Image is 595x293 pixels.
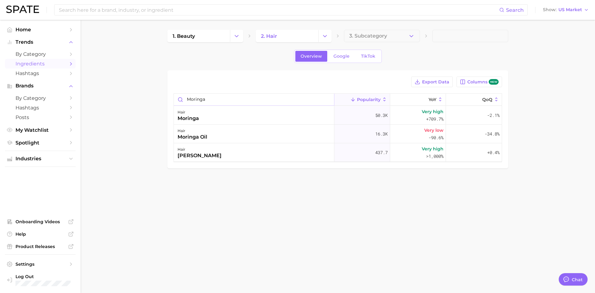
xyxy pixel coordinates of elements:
div: hair [178,146,222,153]
span: 1. beauty [173,33,195,39]
a: 2. hair [256,30,318,42]
span: Popularity [357,97,381,102]
button: hairmoringa50.3kVery high+709.7%-2.1% [174,106,502,125]
button: Industries [5,154,76,163]
input: Search here for a brand, industry, or ingredient [58,5,499,15]
span: Very high [422,145,443,153]
button: Popularity [334,94,390,106]
button: Trends [5,38,76,47]
span: Columns [467,79,499,85]
a: Log out. Currently logged in with e-mail nelmark.hm@pg.com. [5,272,76,288]
span: Very high [422,108,443,115]
a: Ingredients [5,59,76,69]
a: Hashtags [5,69,76,78]
span: QoQ [482,97,492,102]
a: Hashtags [5,103,76,113]
a: TikTok [356,51,381,62]
span: >1,000% [426,153,443,159]
span: Hashtags [15,105,65,111]
button: QoQ [446,94,502,106]
button: Brands [5,81,76,91]
span: Industries [15,156,65,162]
span: +709.7% [426,115,443,123]
a: My Watchlist [5,125,76,135]
span: -2.1% [487,112,500,119]
span: Brands [15,83,65,89]
span: Trends [15,39,65,45]
span: Export Data [422,79,449,85]
button: 3. Subcategory [344,30,420,42]
span: Product Releases [15,244,65,249]
span: by Category [15,95,65,101]
span: 3. Subcategory [349,33,387,39]
button: Export Data [411,77,453,87]
span: -90.6% [429,134,443,141]
span: Overview [301,54,322,59]
a: Spotlight [5,138,76,148]
button: hair[PERSON_NAME]437.7Very high>1,000%+0.4% [174,143,502,162]
span: Show [543,8,557,11]
span: Very low [424,127,443,134]
input: Search in hair [174,94,334,105]
span: Ingredients [15,61,65,67]
a: Product Releases [5,242,76,251]
span: 437.7 [375,149,388,156]
span: +0.4% [487,149,500,156]
div: moringa [178,115,199,122]
a: Home [5,25,76,34]
div: hair [178,109,199,116]
span: 2. hair [261,33,277,39]
span: TikTok [361,54,375,59]
div: [PERSON_NAME] [178,152,222,159]
div: hair [178,127,207,135]
button: YoY [390,94,446,106]
span: Hashtags [15,70,65,76]
a: by Category [5,93,76,103]
a: Posts [5,113,76,122]
span: Log Out [15,274,71,279]
a: 1. beauty [167,30,230,42]
a: Google [328,51,355,62]
button: hairmoringa oil16.3kVery low-90.6%-34.8% [174,125,502,143]
span: Spotlight [15,140,65,146]
button: ShowUS Market [541,6,590,14]
span: 50.3k [375,112,388,119]
a: Settings [5,260,76,269]
span: My Watchlist [15,127,65,133]
button: Change Category [230,30,243,42]
span: US Market [558,8,582,11]
a: by Category [5,49,76,59]
div: moringa oil [178,133,207,141]
span: Onboarding Videos [15,219,65,224]
a: Onboarding Videos [5,217,76,226]
button: Columnsnew [456,77,502,87]
span: Posts [15,114,65,120]
span: 16.3k [375,130,388,138]
span: by Category [15,51,65,57]
span: -34.8% [485,130,500,138]
a: Help [5,229,76,239]
button: Change Category [318,30,332,42]
span: Search [506,7,524,13]
span: Settings [15,261,65,267]
span: new [489,79,499,85]
a: Overview [295,51,327,62]
span: Google [333,54,350,59]
img: SPATE [6,6,39,13]
span: Help [15,231,65,237]
span: YoY [429,97,436,102]
span: Home [15,27,65,33]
